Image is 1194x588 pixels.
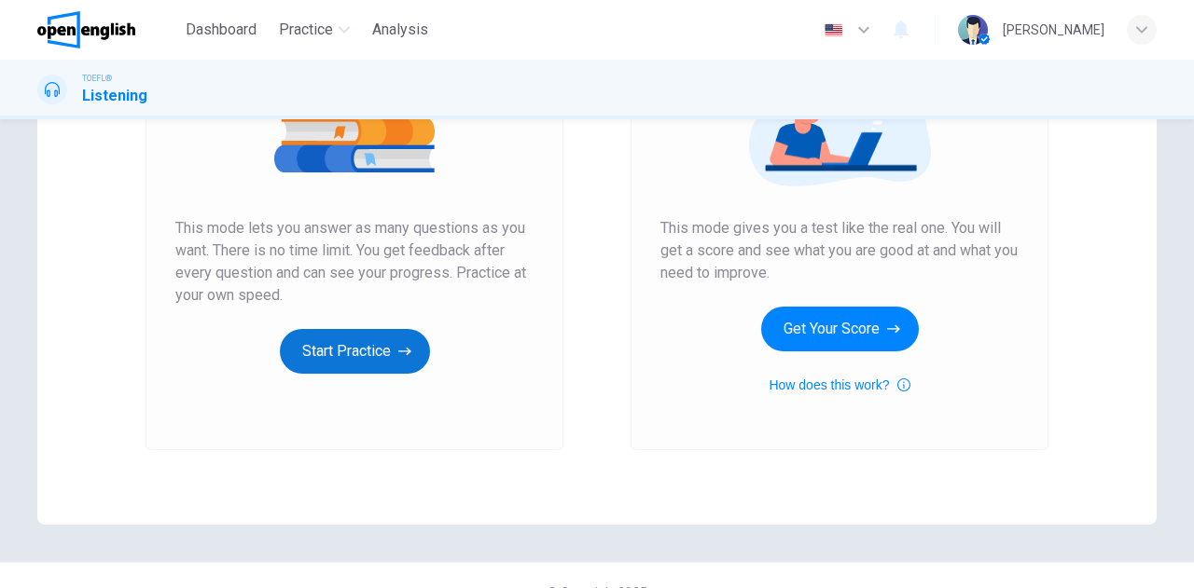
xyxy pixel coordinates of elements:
[660,217,1019,284] span: This mode gives you a test like the real one. You will get a score and see what you are good at a...
[761,307,919,351] button: Get Your Score
[186,19,257,41] span: Dashboard
[37,11,178,48] a: OpenEnglish logo
[82,85,147,107] h1: Listening
[279,19,333,41] span: Practice
[1003,19,1104,41] div: [PERSON_NAME]
[365,13,436,47] button: Analysis
[769,374,909,396] button: How does this work?
[822,23,845,37] img: en
[280,329,430,374] button: Start Practice
[175,217,534,307] span: This mode lets you answer as many questions as you want. There is no time limit. You get feedback...
[37,11,135,48] img: OpenEnglish logo
[958,15,988,45] img: Profile picture
[271,13,357,47] button: Practice
[372,19,428,41] span: Analysis
[82,72,112,85] span: TOEFL®
[178,13,264,47] button: Dashboard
